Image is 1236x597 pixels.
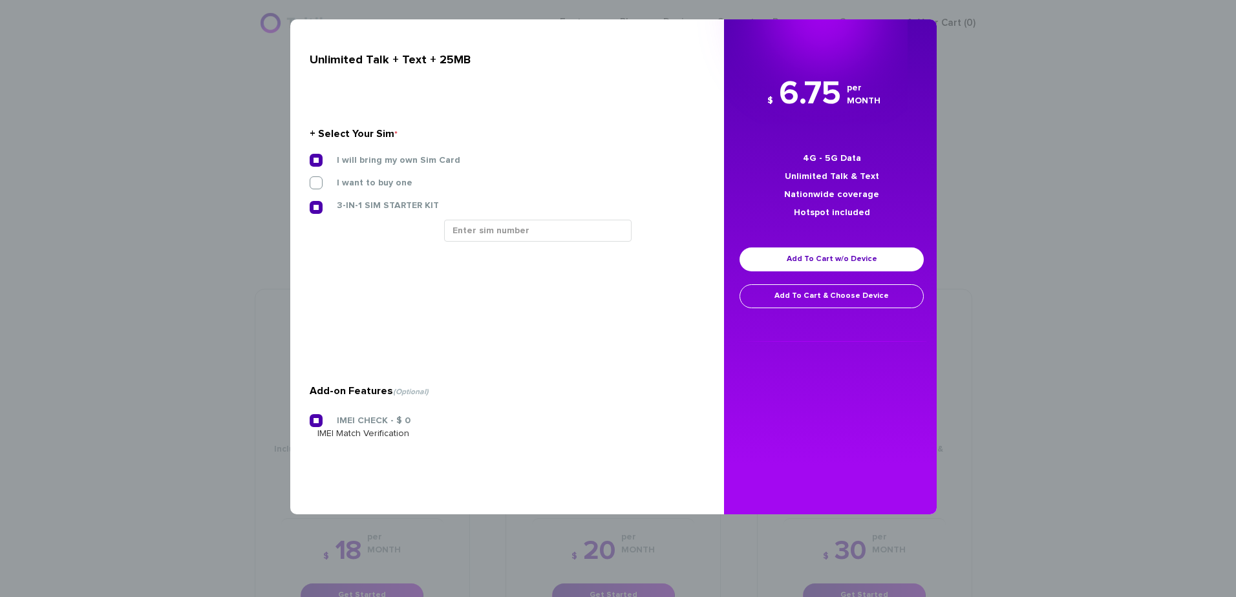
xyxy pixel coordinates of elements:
[740,247,924,271] a: Add To Cart w/o Device
[737,204,926,222] li: Hotspot included
[393,388,429,396] span: (Optional)
[310,123,696,144] div: + Select Your Sim
[310,381,696,401] div: Add-on Features
[847,94,880,107] i: MONTH
[310,48,696,72] div: Unlimited Talk + Text + 25MB
[779,78,841,110] span: 6.75
[317,427,695,440] div: IMEI Match Verification
[737,167,926,185] li: Unlimited Talk & Text
[740,284,924,308] a: Add To Cart & Choose Device
[317,200,439,211] label: 3-IN-1 SIM STARTER KIT
[317,154,460,166] label: I will bring my own Sim Card
[317,177,412,189] label: I want to buy one
[737,149,926,167] li: 4G - 5G Data
[317,415,410,426] label: IMEI CHECK - $ 0
[767,96,773,105] span: $
[737,185,926,204] li: Nationwide coverage
[444,220,632,242] input: Enter sim number
[847,81,880,94] i: per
